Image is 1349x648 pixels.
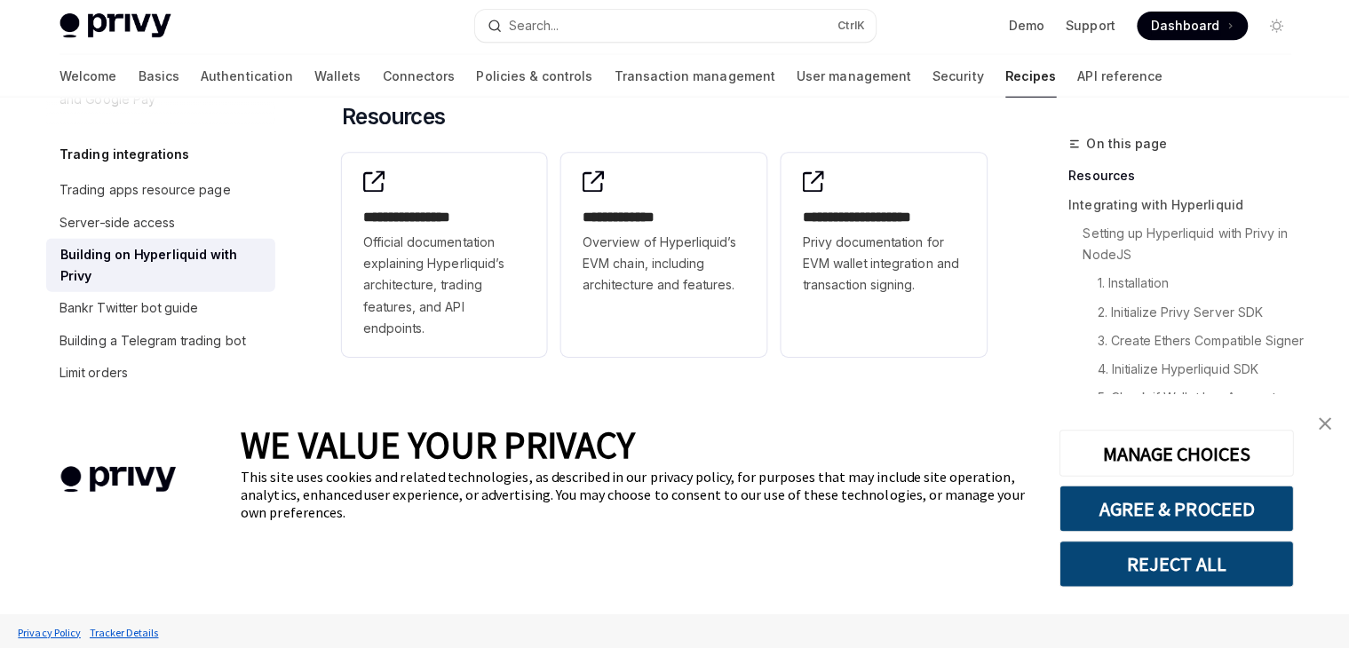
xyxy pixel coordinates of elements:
a: **** **** **** *Official documentation explaining Hyperliquid’s architecture, trading features, a... [344,154,548,357]
a: Demo [1006,20,1042,37]
div: Building on Hyperliquid with Privy [64,245,266,288]
a: Basics [142,57,183,99]
div: Server-side access [64,213,179,234]
span: WE VALUE YOUR PRIVACY [243,421,635,467]
img: close banner [1313,417,1326,430]
a: Resources [1066,163,1300,192]
a: Security [931,57,981,99]
a: 4. Initialize Hyperliquid SDK [1094,355,1300,383]
div: This site uses cookies and related technologies, as described in our privacy policy, for purposes... [243,467,1029,520]
a: Building a Telegram trading bot [50,325,277,357]
a: 3. Create Ethers Compatible Signer [1094,327,1300,355]
a: Support [1063,20,1112,37]
a: Limit orders [50,357,277,389]
a: Wallets [317,57,363,99]
div: Bankr Twitter bot guide [64,298,202,320]
a: Transaction management [615,57,774,99]
a: Recipes [1003,57,1053,99]
a: Welcome [64,57,121,99]
a: 2. Initialize Privy Server SDK [1094,298,1300,327]
button: REJECT ALL [1056,540,1289,586]
a: Authentication [204,57,296,99]
button: MANAGE CHOICES [1056,430,1289,476]
img: company logo [27,440,217,518]
div: Search... [510,18,559,39]
div: Limit orders [64,362,131,383]
span: Ctrl K [837,21,863,36]
div: Trading apps resource page [64,181,234,202]
a: Building on Hyperliquid with Privy [50,240,277,293]
a: Privacy Policy [18,615,89,646]
a: Tracker Details [89,615,166,646]
a: API reference [1075,57,1159,99]
a: Policies & controls [478,57,593,99]
button: Search...CtrlK [476,12,874,44]
a: close banner [1302,406,1337,441]
div: Building a Telegram trading bot [64,330,248,352]
a: **** **** **** *****Privy documentation for EVM wallet integration and transaction signing. [780,154,984,357]
a: Setting up Hyperliquid with Privy in NodeJS [1080,220,1300,270]
a: Dashboard [1133,14,1243,43]
a: Connectors [385,57,456,99]
a: **** **** ***Overview of Hyperliquid’s EVM chain, including architecture and features. [561,154,766,357]
a: User management [796,57,909,99]
span: Resources [344,105,448,133]
span: Official documentation explaining Hyperliquid’s architecture, trading features, and API endpoints. [365,233,527,339]
button: AGREE & PROCEED [1056,485,1289,531]
span: Dashboard [1147,20,1216,37]
span: On this page [1083,135,1163,156]
h5: Trading integrations [64,146,193,167]
span: Privy documentation for EVM wallet integration and transaction signing. [801,233,963,296]
a: Integrating with Hyperliquid [1066,192,1300,220]
a: 5. Check if Wallet has Account [1094,383,1300,412]
span: Overview of Hyperliquid’s EVM chain, including architecture and features. [583,233,744,296]
a: 1. Installation [1094,270,1300,298]
a: Server-side access [50,208,277,240]
a: Bankr Twitter bot guide [50,293,277,325]
a: Trading apps resource page [50,176,277,208]
button: Toggle dark mode [1258,14,1286,43]
img: light logo [64,16,174,41]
